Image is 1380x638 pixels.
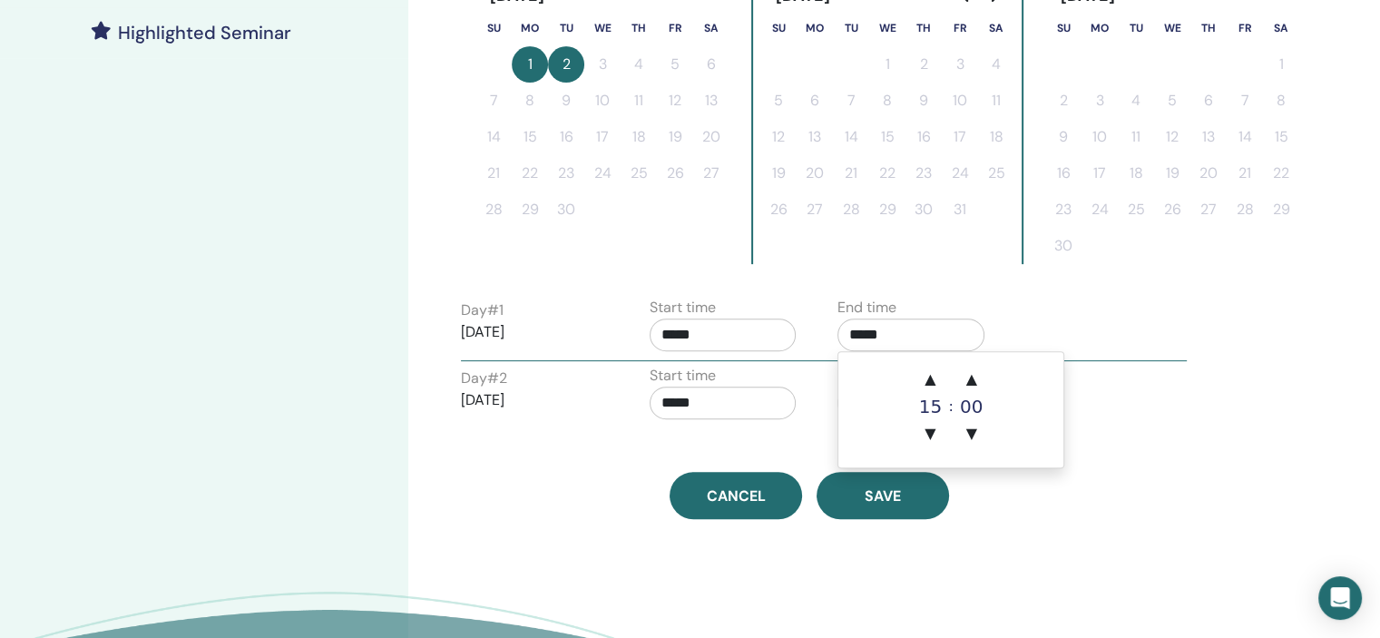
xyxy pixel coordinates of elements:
th: Monday [797,10,833,46]
span: ▲ [912,361,948,398]
button: 4 [1118,83,1154,119]
button: 3 [584,46,621,83]
button: 3 [1081,83,1118,119]
button: 21 [475,155,512,191]
button: 14 [1227,119,1263,155]
button: 7 [833,83,869,119]
label: Start time [650,365,716,387]
div: Open Intercom Messenger [1318,576,1362,620]
button: 8 [869,83,905,119]
button: 2 [548,46,584,83]
button: 14 [833,119,869,155]
button: 12 [657,83,693,119]
button: 20 [693,119,729,155]
label: Day # 2 [461,368,507,389]
button: 28 [1227,191,1263,228]
button: 10 [584,83,621,119]
button: 22 [1263,155,1299,191]
button: 13 [693,83,729,119]
button: 11 [978,83,1014,119]
button: 24 [942,155,978,191]
button: 15 [1263,119,1299,155]
button: 17 [1081,155,1118,191]
button: 4 [621,46,657,83]
button: 22 [512,155,548,191]
button: 18 [978,119,1014,155]
button: 2 [905,46,942,83]
button: 26 [760,191,797,228]
span: ▼ [954,416,990,452]
th: Sunday [1045,10,1081,46]
button: 13 [1190,119,1227,155]
div: 15 [912,398,948,416]
a: Cancel [670,472,802,519]
button: 26 [657,155,693,191]
button: 15 [869,119,905,155]
button: 1 [512,46,548,83]
button: 9 [905,83,942,119]
button: 24 [1081,191,1118,228]
button: 2 [1045,83,1081,119]
button: 30 [1045,228,1081,264]
th: Tuesday [548,10,584,46]
th: Sunday [760,10,797,46]
button: 25 [978,155,1014,191]
button: 17 [584,119,621,155]
button: 3 [942,46,978,83]
button: 17 [942,119,978,155]
th: Monday [512,10,548,46]
button: 26 [1154,191,1190,228]
th: Thursday [905,10,942,46]
button: 20 [1190,155,1227,191]
button: 13 [797,119,833,155]
th: Sunday [475,10,512,46]
button: 19 [760,155,797,191]
button: 10 [942,83,978,119]
button: 1 [1263,46,1299,83]
button: 27 [797,191,833,228]
button: 27 [1190,191,1227,228]
button: 30 [905,191,942,228]
button: 30 [548,191,584,228]
button: 29 [512,191,548,228]
th: Thursday [621,10,657,46]
button: 6 [693,46,729,83]
th: Monday [1081,10,1118,46]
button: 21 [1227,155,1263,191]
th: Friday [657,10,693,46]
th: Wednesday [869,10,905,46]
button: 7 [475,83,512,119]
button: 5 [1154,83,1190,119]
button: 14 [475,119,512,155]
button: 6 [797,83,833,119]
button: 22 [869,155,905,191]
button: 28 [833,191,869,228]
button: 9 [548,83,584,119]
th: Saturday [1263,10,1299,46]
th: Thursday [1190,10,1227,46]
button: 18 [621,119,657,155]
label: End time [837,297,896,319]
button: 19 [1154,155,1190,191]
label: Start time [650,297,716,319]
button: 18 [1118,155,1154,191]
button: 6 [1190,83,1227,119]
button: 29 [869,191,905,228]
button: 23 [905,155,942,191]
span: ▼ [912,416,948,452]
span: Cancel [707,486,766,505]
th: Friday [1227,10,1263,46]
th: Tuesday [833,10,869,46]
button: 12 [760,119,797,155]
button: 25 [621,155,657,191]
button: 29 [1263,191,1299,228]
th: Saturday [693,10,729,46]
button: 4 [978,46,1014,83]
button: 10 [1081,119,1118,155]
button: 5 [657,46,693,83]
th: Saturday [978,10,1014,46]
button: 7 [1227,83,1263,119]
button: 25 [1118,191,1154,228]
span: Save [865,486,901,505]
button: 23 [1045,191,1081,228]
